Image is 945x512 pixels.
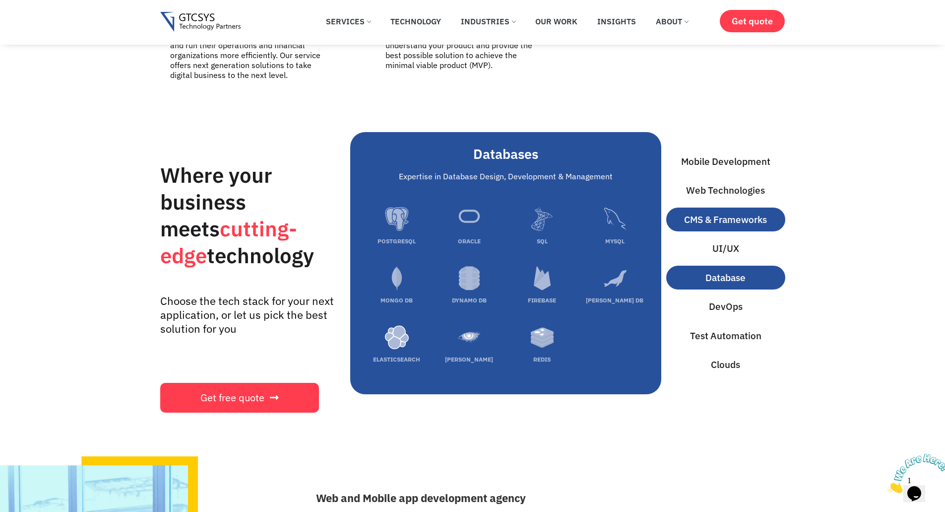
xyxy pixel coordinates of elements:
a: cassandra development service [457,325,481,353]
span: Clouds [711,358,740,372]
a: elasticsearch development service [384,325,409,353]
a: Get free quote [160,383,319,413]
a: REDIS [533,356,551,363]
a: ORACLE [458,237,481,245]
a: Insights [590,10,643,32]
a: dynamodb development service [457,266,481,293]
a: sql development service [530,207,554,234]
a: [PERSON_NAME] [445,356,493,363]
span: Web Technologies [686,183,765,198]
span: DevOps [709,299,743,314]
a: MYSQL [605,237,625,245]
a: MONGO DB [380,296,413,304]
img: Gtcsys logo [160,12,241,32]
a: Services [318,10,378,32]
a: FIREBASE [528,296,556,304]
a: mariadb development service [603,266,627,293]
a: SQL [537,237,548,245]
a: mongodb development service [384,266,409,293]
a: DYNAMO DB [452,296,487,304]
img: Chat attention grabber [4,4,65,43]
p: Choose the tech stack for your next application, or let us pick the best solution for you [160,294,336,336]
span: Mobile Development [681,154,770,169]
span: CMS & Frameworks [684,213,767,227]
a: [PERSON_NAME] DB [586,296,643,304]
a: Industries [453,10,523,32]
span: UI/UX [712,241,739,256]
span: 1 [4,4,8,12]
p: Web and Mobile app development agency [316,490,743,506]
a: postgresql development service [384,207,409,234]
a: About [648,10,695,32]
a: Technology [383,10,448,32]
iframe: chat widget [883,450,945,497]
h3: Databases [360,146,651,162]
a: redis development service [530,325,554,353]
a: Our Work [528,10,585,32]
span: Get free quote [200,393,264,403]
a: firebase development service [530,266,554,293]
a: POSTGRESQL [378,237,416,245]
span: Test Automation [690,329,761,343]
p: Expertise in Database Design, Development & Management [360,170,651,182]
a: ELASTICSEARCH [373,356,420,363]
a: oracle development service [457,207,481,234]
div: Tabs. Open items with Enter or Space, close with Escape and navigate using the Arrow keys. [350,132,785,394]
a: Get quote [720,10,785,32]
span: Get quote [732,16,773,26]
a: mysql development service [603,207,627,234]
h2: Where your business meets technology [160,162,345,269]
span: cutting-edge [160,215,297,269]
span: Database [705,271,746,285]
